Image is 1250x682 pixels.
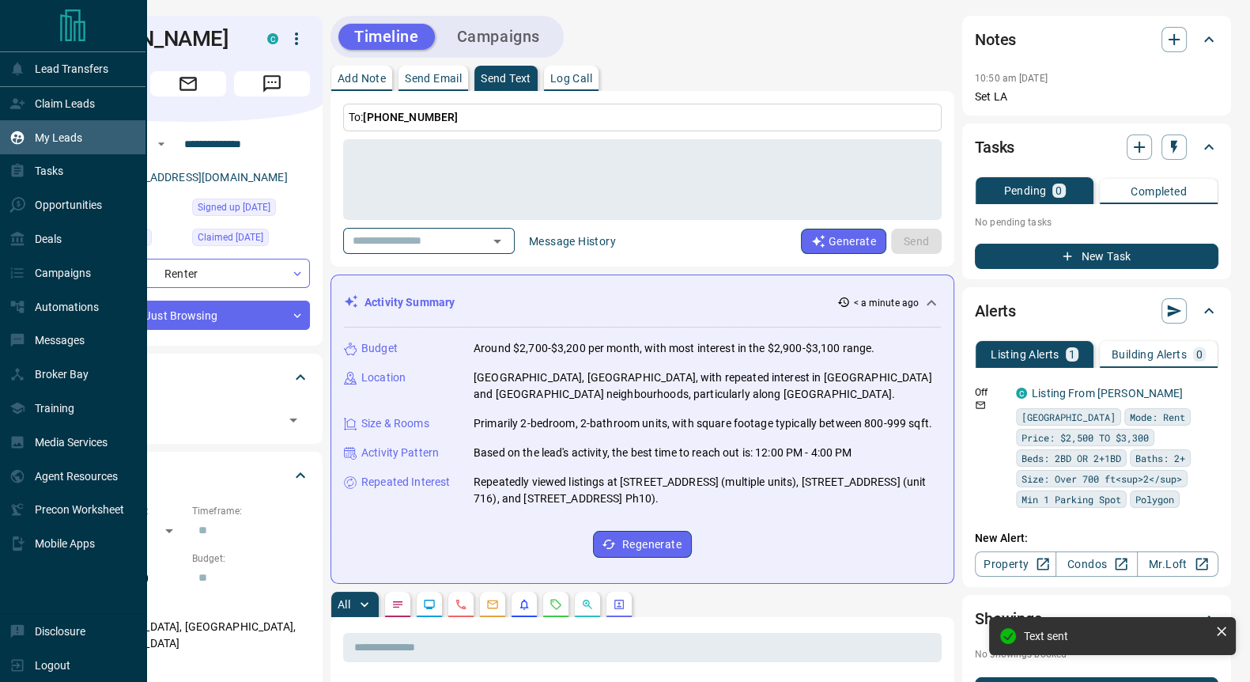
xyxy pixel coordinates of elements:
p: Timeframe: [192,504,310,518]
span: Price: $2,500 TO $3,300 [1022,430,1149,445]
div: Just Browsing [66,301,310,330]
span: Baths: 2+ [1135,450,1185,466]
button: Regenerate [593,531,692,558]
div: Alerts [975,292,1218,330]
div: Showings [975,600,1218,638]
p: Add Note [338,73,386,84]
div: Sat Feb 01 2025 [192,229,310,251]
p: Budget [361,340,398,357]
svg: Notes [391,598,404,611]
span: Size: Over 700 ft<sup>2</sup> [1022,471,1182,487]
svg: Requests [549,598,562,611]
p: 1 [1069,349,1075,360]
p: Based on the lead's activity, the best time to reach out is: 12:00 PM - 4:00 PM [474,445,852,461]
p: Size & Rooms [361,415,429,432]
button: Open [282,409,304,431]
p: Activity Summary [364,294,455,311]
button: Open [486,230,508,252]
span: [PHONE_NUMBER] [363,111,458,123]
p: [GEOGRAPHIC_DATA], [GEOGRAPHIC_DATA], [GEOGRAPHIC_DATA] [66,614,310,657]
p: Repeatedly viewed listings at [STREET_ADDRESS] (multiple units), [STREET_ADDRESS] (unit 716), and... [474,474,941,507]
svg: Agent Actions [613,598,625,611]
span: Beds: 2BD OR 2+1BD [1022,450,1121,466]
button: Message History [519,229,625,254]
div: Tasks [975,128,1218,166]
p: Send Email [405,73,462,84]
p: All [338,599,350,610]
span: Claimed [DATE] [198,229,263,245]
p: Log Call [550,73,592,84]
p: [GEOGRAPHIC_DATA], [GEOGRAPHIC_DATA], with repeated interest in [GEOGRAPHIC_DATA] and [GEOGRAPHIC... [474,369,941,403]
svg: Opportunities [581,598,594,611]
a: Condos [1056,551,1137,577]
button: Open [152,135,171,153]
p: New Alert: [975,530,1218,547]
button: Timeline [338,24,435,50]
button: Campaigns [441,24,556,50]
p: Motivation: [66,665,310,679]
h2: Showings [975,606,1042,631]
p: Budget: [192,551,310,566]
p: Send Text [481,73,531,84]
span: [GEOGRAPHIC_DATA] [1022,409,1116,425]
a: [EMAIL_ADDRESS][DOMAIN_NAME] [109,171,288,184]
p: Pending [1003,185,1046,196]
p: < a minute ago [853,296,919,310]
p: Activity Pattern [361,445,439,461]
p: 0 [1196,349,1203,360]
div: Tags [66,358,310,396]
svg: Lead Browsing Activity [423,598,436,611]
div: Activity Summary< a minute ago [344,288,941,317]
span: Mode: Rent [1130,409,1185,425]
a: Listing From [PERSON_NAME] [1032,387,1183,400]
p: Location [361,369,406,386]
a: Mr.Loft [1137,551,1218,577]
button: New Task [975,244,1218,269]
p: Around $2,700-$3,200 per month, with most interest in the $2,900-$3,100 range. [474,340,874,357]
div: Sat Feb 01 2025 [192,199,310,221]
svg: Calls [455,598,467,611]
svg: Listing Alerts [518,598,531,611]
h2: Tasks [975,135,1014,160]
p: To: [343,104,942,131]
p: Completed [1131,186,1187,197]
div: Notes [975,21,1218,59]
span: Min 1 Parking Spot [1022,491,1121,507]
p: Repeated Interest [361,474,450,491]
span: Signed up [DATE] [198,199,270,215]
svg: Email [975,400,986,411]
span: Message [234,71,310,97]
svg: Emails [486,598,499,611]
p: Primarily 2-bedroom, 2-bathroom units, with square footage typically between 800-999 sqft. [474,415,932,432]
button: Generate [801,229,886,254]
div: condos.ca [1016,388,1027,399]
p: Set LA [975,89,1218,105]
div: Text sent [1024,630,1209,642]
div: condos.ca [267,33,278,44]
p: Building Alerts [1112,349,1187,360]
span: Polygon [1135,491,1174,507]
p: Off [975,385,1006,400]
p: Areas Searched: [66,600,310,614]
p: No pending tasks [975,210,1218,234]
div: Criteria [66,457,310,494]
h2: Alerts [975,298,1016,324]
h2: Notes [975,27,1016,52]
span: Email [150,71,226,97]
div: Renter [66,259,310,288]
p: Listing Alerts [991,349,1059,360]
p: No showings booked [975,647,1218,661]
p: 0 [1056,185,1062,196]
h1: [PERSON_NAME] [66,26,244,51]
p: 10:50 am [DATE] [975,73,1048,84]
a: Property [975,551,1056,577]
